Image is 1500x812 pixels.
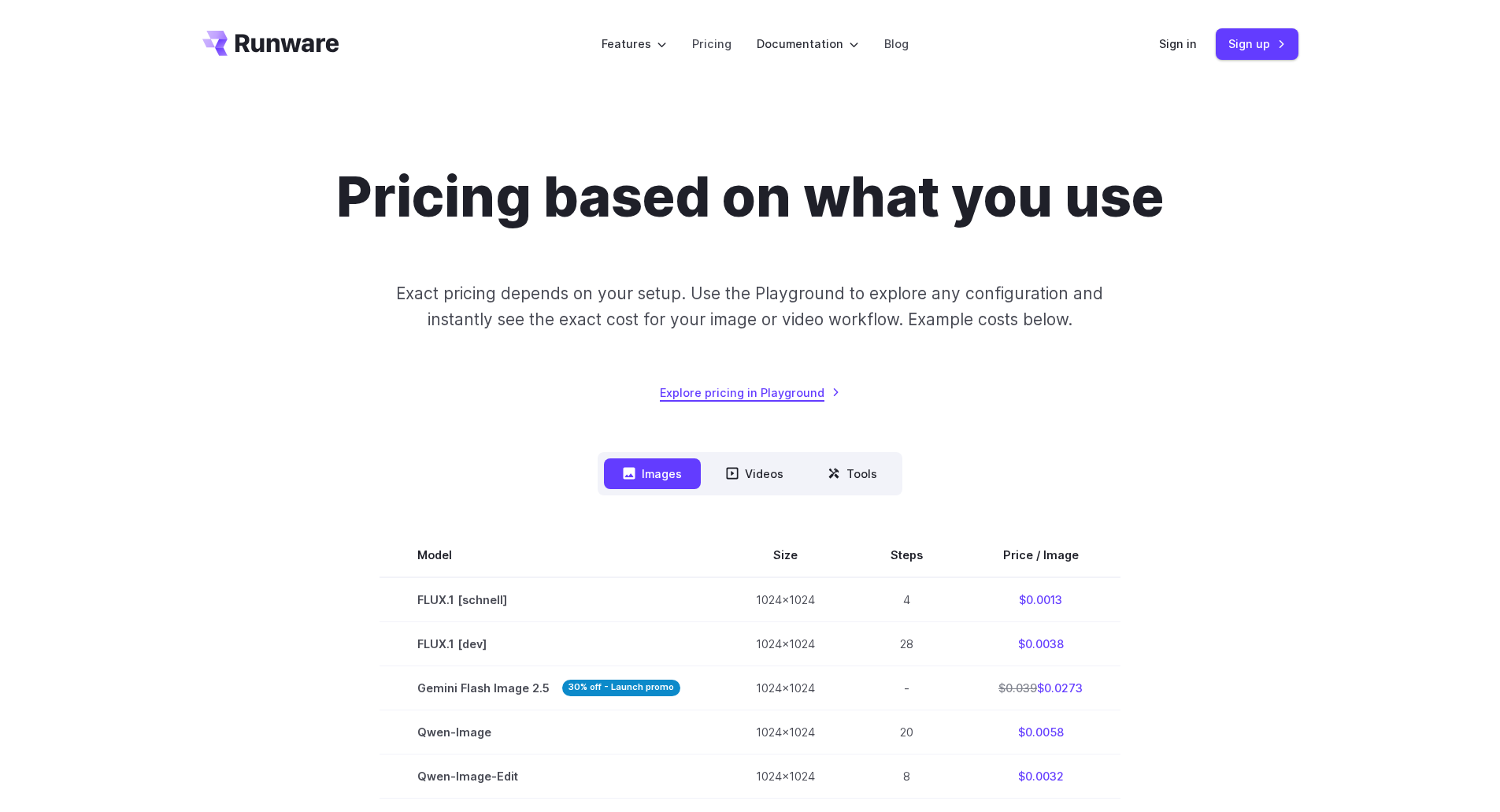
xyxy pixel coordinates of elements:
td: $0.0038 [961,621,1120,666]
a: Sign up [1216,28,1298,59]
a: Sign in [1159,35,1197,53]
td: 1024x1024 [718,621,853,666]
th: Price / Image [961,533,1120,577]
label: Features [602,35,667,53]
td: 1024x1024 [718,666,853,710]
button: Videos [707,458,802,489]
th: Steps [853,533,961,577]
td: FLUX.1 [schnell] [380,577,718,622]
td: 28 [853,621,961,666]
td: $0.0058 [961,710,1120,754]
td: Qwen-Image-Edit [380,754,718,798]
td: 1024x1024 [718,710,853,754]
td: 4 [853,577,961,622]
button: Images [604,458,701,489]
td: - [853,666,961,710]
th: Model [380,533,718,577]
s: $0.039 [998,681,1037,695]
a: Pricing [692,35,731,53]
th: Size [718,533,853,577]
h1: Pricing based on what you use [336,164,1164,230]
td: 8 [853,754,961,798]
p: Exact pricing depends on your setup. Use the Playground to explore any configuration and instantl... [366,280,1133,333]
span: Gemini Flash Image 2.5 [417,679,680,697]
a: Go to / [202,31,339,56]
td: $0.0013 [961,577,1120,622]
td: $0.0273 [961,666,1120,710]
td: 1024x1024 [718,754,853,798]
td: FLUX.1 [dev] [380,621,718,666]
a: Explore pricing in Playground [660,384,840,402]
button: Tools [809,458,896,489]
td: Qwen-Image [380,710,718,754]
td: 1024x1024 [718,577,853,622]
td: 20 [853,710,961,754]
td: $0.0032 [961,754,1120,798]
label: Documentation [757,35,859,53]
strong: 30% off - Launch promo [562,680,680,696]
a: Blog [884,35,909,53]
